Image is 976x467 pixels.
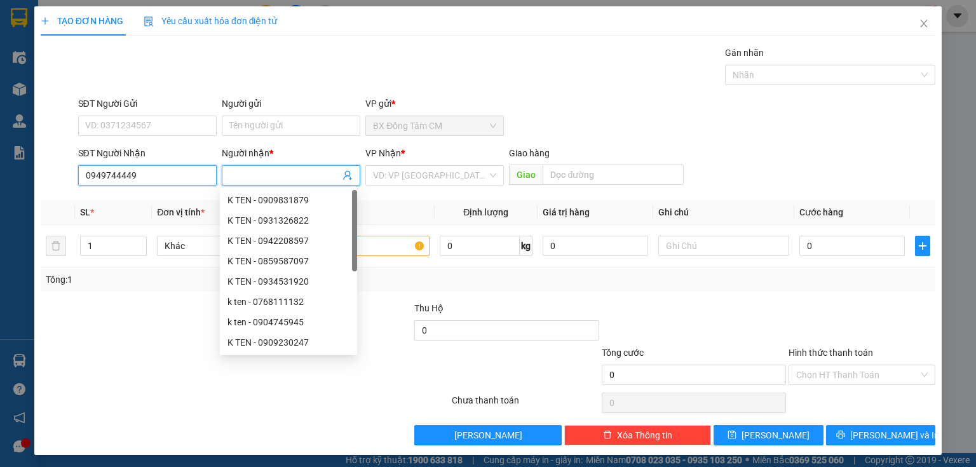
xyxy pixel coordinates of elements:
div: K TEN - 0909831879 [220,190,357,210]
span: save [728,430,736,440]
div: K TEN - 0931326822 [227,213,349,227]
input: Ghi Chú [658,236,789,256]
span: TẠO ĐƠN HÀNG [41,16,123,26]
button: save[PERSON_NAME] [714,425,823,445]
img: icon [144,17,154,27]
span: delete [603,430,612,440]
span: Giao [509,165,543,185]
label: Hình thức thanh toán [789,348,873,358]
div: BX Đồng Tâm CM [149,11,251,41]
span: Gửi: [11,12,30,25]
span: Thu Hộ [414,303,444,313]
span: SL [80,207,90,217]
span: Nhận: [149,12,179,25]
div: 0979411175 [149,72,251,90]
div: Người nhận [222,146,360,160]
span: Cước hàng [799,207,843,217]
span: Đơn vị tính [157,207,205,217]
span: Xóa Thông tin [617,428,672,442]
span: [PERSON_NAME] [742,428,810,442]
span: plus [916,241,930,251]
input: VD: Bàn, Ghế [299,236,430,256]
div: QUANG...BẾN XE ĐỒNG TÂM [149,41,251,72]
button: deleteXóa Thông tin [564,425,711,445]
label: Gán nhãn [725,48,764,58]
div: Tổng: 1 [46,273,377,287]
button: plus [915,236,930,256]
div: SĐT Người Gửi [78,97,217,111]
span: BX Đồng Tâm CM [373,116,496,135]
div: K TEN - 0859587097 [220,251,357,271]
span: Yêu cầu xuất hóa đơn điện tử [144,16,278,26]
button: [PERSON_NAME] [414,425,561,445]
input: 0 [543,236,648,256]
div: Chưa thanh toán [451,393,600,416]
div: K TEN - 0934531920 [227,274,349,288]
div: K TEN - 0909230247 [227,335,349,349]
span: Khác [165,236,280,255]
span: Giá trị hàng [543,207,590,217]
div: K TEN - 0942208597 [220,231,357,251]
div: k ten - 0904745945 [227,315,349,329]
div: Người gửi [222,97,360,111]
div: K TEN - 0942208597 [227,234,349,248]
button: printer[PERSON_NAME] và In [826,425,936,445]
div: K TEN - 0909831879 [227,193,349,207]
span: user-add [342,170,353,180]
span: [PERSON_NAME] [454,428,522,442]
button: delete [46,236,66,256]
span: VP Nhận [365,148,401,158]
th: Ghi chú [653,200,794,225]
div: VP gửi [365,97,504,111]
div: K TEN - 0934531920 [220,271,357,292]
div: K TEN - 0909230247 [220,332,357,353]
div: k ten - 0768111132 [220,292,357,312]
div: Trạm [GEOGRAPHIC_DATA] [11,11,140,41]
span: [PERSON_NAME] và In [850,428,939,442]
div: k ten - 0904745945 [220,312,357,332]
input: Dọc đường [543,165,684,185]
div: k ten - 0768111132 [227,295,349,309]
div: K TEN - 0931326822 [220,210,357,231]
span: Giao hàng [509,148,550,158]
span: close [919,18,929,29]
div: SĐT Người Nhận [78,146,217,160]
span: printer [836,430,845,440]
span: Tổng cước [602,348,644,358]
span: kg [520,236,532,256]
span: plus [41,17,50,25]
button: Close [906,6,942,42]
div: K TEN - 0859587097 [227,254,349,268]
span: Định lượng [463,207,508,217]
